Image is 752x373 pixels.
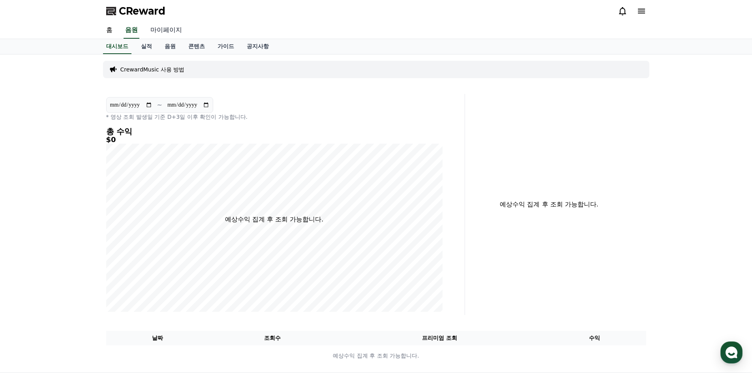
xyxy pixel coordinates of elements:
[124,22,139,39] a: 음원
[2,250,52,270] a: 홈
[157,100,162,110] p: ~
[106,5,165,17] a: CReward
[106,136,443,144] h5: $0
[225,215,323,224] p: 예상수익 집계 후 조회 가능합니다.
[122,262,131,268] span: 설정
[106,127,443,136] h4: 총 수익
[182,39,211,54] a: 콘텐츠
[120,66,185,73] a: CrewardMusic 사용 방법
[25,262,30,268] span: 홈
[471,200,627,209] p: 예상수익 집계 후 조회 가능합니다.
[158,39,182,54] a: 음원
[543,331,646,345] th: 수익
[102,250,152,270] a: 설정
[209,331,336,345] th: 조회수
[100,22,119,39] a: 홈
[106,113,443,121] p: * 영상 조회 발생일 기준 D+3일 이후 확인이 가능합니다.
[240,39,275,54] a: 공지사항
[336,331,543,345] th: 프리미엄 조회
[72,262,82,269] span: 대화
[103,39,131,54] a: 대시보드
[107,352,646,360] p: 예상수익 집계 후 조회 가능합니다.
[144,22,188,39] a: 마이페이지
[135,39,158,54] a: 실적
[52,250,102,270] a: 대화
[106,331,209,345] th: 날짜
[119,5,165,17] span: CReward
[211,39,240,54] a: 가이드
